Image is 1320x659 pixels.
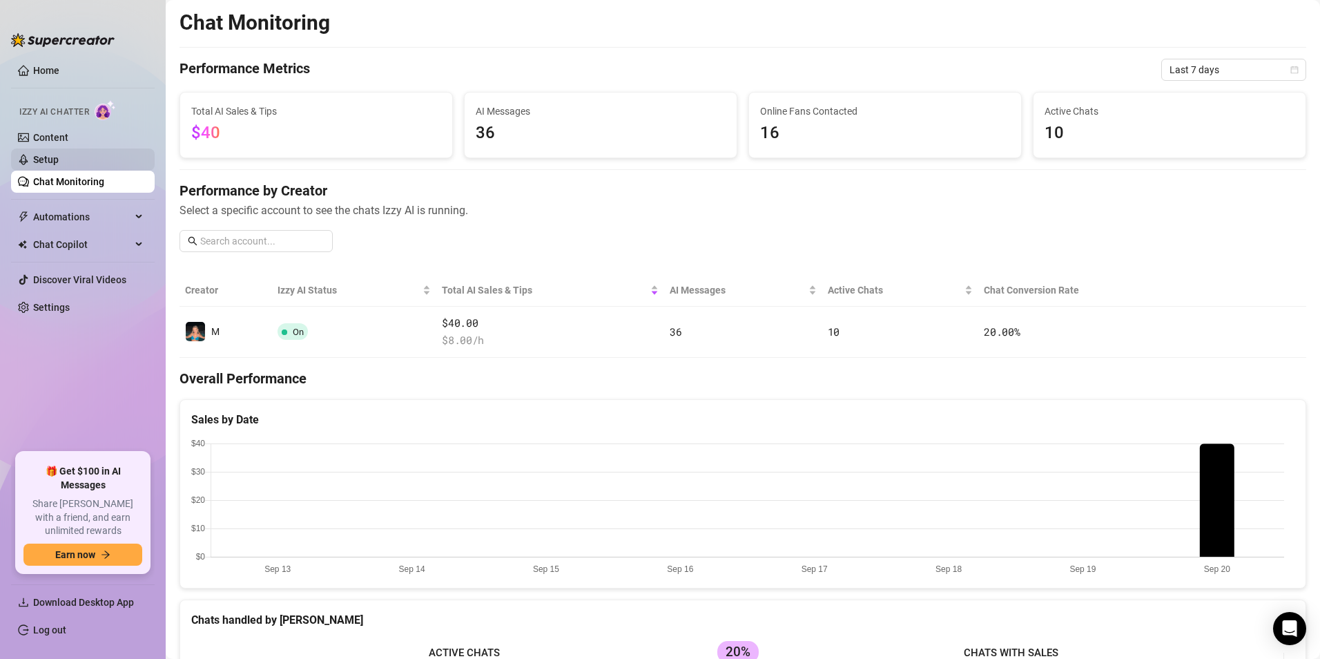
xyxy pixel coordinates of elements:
[23,497,142,538] span: Share [PERSON_NAME] with a friend, and earn unlimited rewards
[33,233,131,256] span: Chat Copilot
[18,211,29,222] span: thunderbolt
[1045,120,1294,146] span: 10
[101,550,110,560] span: arrow-right
[476,120,726,146] span: 36
[33,302,70,313] a: Settings
[55,549,95,560] span: Earn now
[1169,59,1298,80] span: Last 7 days
[11,33,115,47] img: logo-BBDzfeDw.svg
[476,104,726,119] span: AI Messages
[33,154,59,165] a: Setup
[23,465,142,492] span: 🎁 Get $100 in AI Messages
[23,544,142,566] button: Earn nowarrow-right
[179,10,330,36] h2: Chat Monitoring
[191,611,1294,629] div: Chats handled by [PERSON_NAME]
[984,325,1020,338] span: 20.00 %
[19,106,89,119] span: Izzy AI Chatter
[1290,66,1299,74] span: calendar
[33,274,126,285] a: Discover Viral Videos
[211,326,220,337] span: M
[828,325,839,338] span: 10
[1045,104,1294,119] span: Active Chats
[293,327,304,337] span: On
[670,325,681,338] span: 36
[179,181,1306,200] h4: Performance by Creator
[18,240,27,249] img: Chat Copilot
[200,233,324,249] input: Search account...
[179,59,310,81] h4: Performance Metrics
[33,176,104,187] a: Chat Monitoring
[442,283,648,298] span: Total AI Sales & Tips
[188,236,197,246] span: search
[186,322,205,341] img: M
[670,283,806,298] span: AI Messages
[179,369,1306,388] h4: Overall Performance
[191,123,220,142] span: $40
[442,332,659,349] span: $ 8.00 /h
[278,283,420,298] span: Izzy AI Status
[978,274,1194,307] th: Chat Conversion Rate
[179,274,272,307] th: Creator
[828,283,962,298] span: Active Chats
[822,274,979,307] th: Active Chats
[33,206,131,228] span: Automations
[33,65,59,76] a: Home
[272,274,437,307] th: Izzy AI Status
[1273,612,1306,645] div: Open Intercom Messenger
[664,274,822,307] th: AI Messages
[33,624,66,636] a: Log out
[760,120,1010,146] span: 16
[442,315,659,332] span: $40.00
[436,274,664,307] th: Total AI Sales & Tips
[33,597,134,608] span: Download Desktop App
[760,104,1010,119] span: Online Fans Contacted
[33,132,68,143] a: Content
[18,597,29,608] span: download
[179,202,1306,219] span: Select a specific account to see the chats Izzy AI is running.
[191,411,1294,428] div: Sales by Date
[191,104,441,119] span: Total AI Sales & Tips
[95,100,116,120] img: AI Chatter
